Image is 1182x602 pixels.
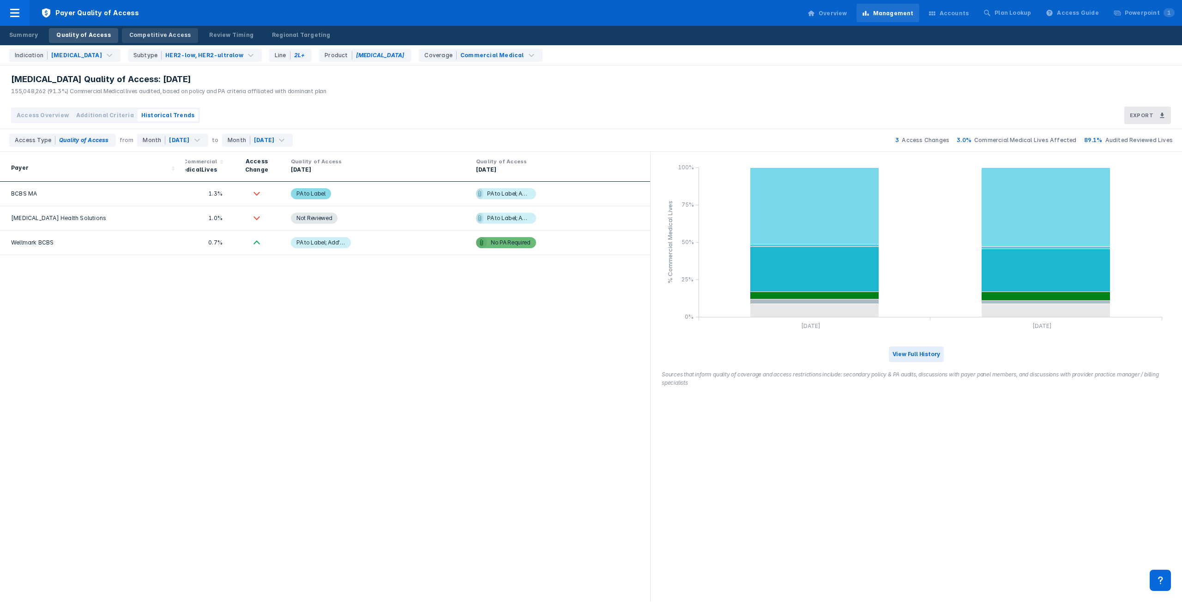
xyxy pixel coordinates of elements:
[129,31,191,39] div: Competitive Access
[49,28,118,43] a: Quality of Access
[819,9,847,18] div: Overview
[681,238,694,245] text: 50%
[196,212,223,225] div: 1.0%
[11,74,191,85] span: [MEDICAL_DATA] Quality of Access: [DATE]
[13,109,72,121] button: Access Overview
[120,136,134,144] p: from
[72,109,138,121] button: Additional Criteria
[296,188,326,199] div: PA to Label
[487,188,531,199] div: PA to Label; Add'l Criteria
[957,136,974,144] p: 3.0%
[873,9,914,18] div: Management
[209,31,253,39] div: Review Timing
[76,111,134,119] span: Additional Criteria
[1125,9,1175,17] div: Powerpoint
[138,109,198,121] button: Historical Trends
[1105,136,1173,144] p: Audited Reviewed Lives
[15,51,48,60] div: Indication
[1084,136,1105,144] p: 89.1%
[9,31,38,39] div: Summary
[228,136,250,144] div: Month
[460,51,524,60] div: Commercial Medical
[169,136,189,144] div: [DATE]
[196,187,223,200] div: 1.3%
[1130,112,1153,119] h3: Export
[902,136,949,144] p: Access Changes
[856,4,919,22] a: Management
[923,4,975,22] a: Accounts
[17,111,69,119] span: Access Overview
[678,164,694,171] text: 100%
[9,134,116,147] div: Quality of Access is the only option
[995,9,1031,17] div: Plan Lookup
[254,136,274,144] div: [DATE]
[272,31,331,39] div: Regional Targeting
[1164,8,1175,17] span: 1
[177,166,217,174] div: Medical Lives
[296,213,332,224] div: Not Reviewed
[662,370,1171,387] figcaption: Sources that inform quality of coverage and access restrictions include: secondary policy & PA au...
[476,157,639,166] div: Quality of Access
[487,213,531,224] div: PA to Label; Add'l Criteria
[212,136,218,144] p: to
[802,4,853,22] a: Overview
[424,51,457,60] div: Coverage
[291,166,454,174] div: [DATE]
[11,187,174,200] div: BCBS MA
[165,51,243,60] div: HER2-low, HER2-ultralow
[185,152,234,182] div: Sort
[11,236,174,249] div: Wellmark BCBS
[895,136,902,144] p: 3
[122,28,199,43] a: Competitive Access
[889,346,944,362] button: View Full History
[1032,322,1052,329] text: [DATE]
[265,28,338,43] a: Regional Targeting
[245,157,269,174] div: Access Change
[11,212,174,225] div: [MEDICAL_DATA] Health Solutions
[1124,107,1171,124] button: Export
[11,87,326,95] div: 155,048,262 (91.3%) Commercial Medical lives audited, based on policy and PA criteria affiliated ...
[177,157,217,166] div: Commercial
[141,111,194,119] span: Historical Trends
[1057,9,1098,17] div: Access Guide
[51,51,102,60] div: [MEDICAL_DATA]
[196,236,223,249] div: 0.7%
[662,163,1171,338] g: column chart , with 7 column series, . Y-scale minimum value is 0 , maximum value is 100. X-scale...
[974,136,1077,144] p: Commercial Medical Lives Affected
[491,237,531,248] div: No PA Required
[56,31,110,39] div: Quality of Access
[1150,570,1171,591] div: Contact Support
[666,201,674,284] tspan: % Commercial Medical Lives
[476,166,639,174] div: [DATE]
[801,322,820,329] text: [DATE]
[133,51,162,60] div: Subtype
[685,313,694,320] text: 0%
[143,136,165,144] div: Month
[291,157,454,166] div: Quality of Access
[296,237,345,248] div: PA to Label; Add'l Criteria
[202,28,261,43] a: Review Timing
[681,276,694,283] text: 25%
[940,9,969,18] div: Accounts
[2,28,45,43] a: Summary
[681,201,694,208] text: 75%
[11,164,29,174] div: Payer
